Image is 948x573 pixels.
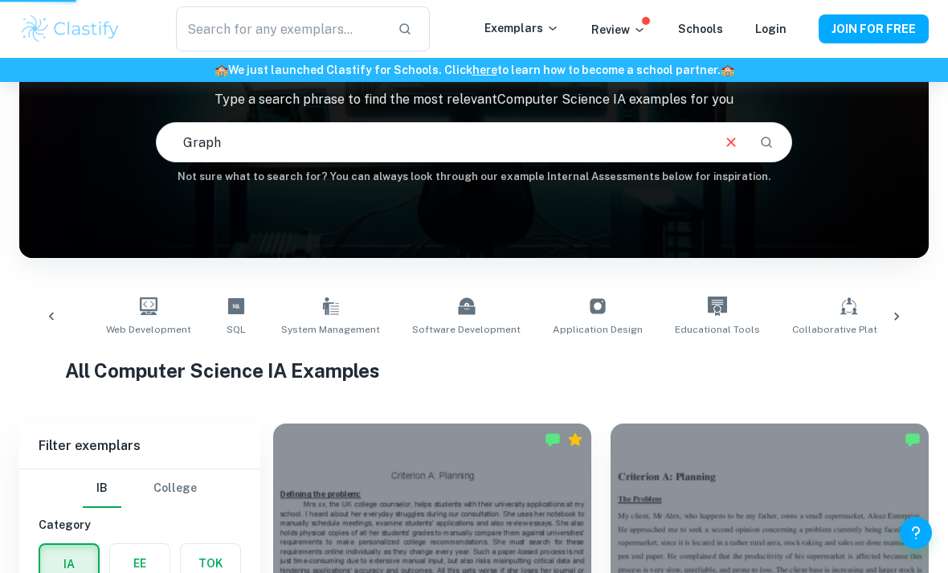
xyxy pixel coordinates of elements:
[900,517,932,549] button: Help and Feedback
[545,432,561,448] img: Marked
[675,322,760,337] span: Educational Tools
[755,23,787,35] a: Login
[19,13,121,45] img: Clastify logo
[553,322,643,337] span: Application Design
[83,469,121,508] button: IB
[227,322,246,337] span: SQL
[591,21,646,39] p: Review
[106,322,191,337] span: Web Development
[716,127,746,158] button: Clear
[484,19,559,37] p: Exemplars
[215,63,228,76] span: 🏫
[157,120,709,165] input: E.g. event website, web development, Python...
[176,6,385,51] input: Search for any exemplars...
[83,469,197,508] div: Filter type choice
[39,516,241,534] h6: Category
[472,63,497,76] a: here
[19,169,929,185] h6: Not sure what to search for? You can always look through our example Internal Assessments below f...
[412,322,521,337] span: Software Development
[65,356,884,385] h1: All Computer Science IA Examples
[721,63,734,76] span: 🏫
[3,61,945,79] h6: We just launched Clastify for Schools. Click to learn how to become a school partner.
[19,90,929,109] p: Type a search phrase to find the most relevant Computer Science IA examples for you
[819,14,929,43] button: JOIN FOR FREE
[753,129,780,156] button: Search
[905,432,921,448] img: Marked
[19,424,260,469] h6: Filter exemplars
[281,322,380,337] span: System Management
[678,23,723,35] a: Schools
[153,469,197,508] button: College
[792,322,906,337] span: Collaborative Platforms
[567,432,583,448] div: Premium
